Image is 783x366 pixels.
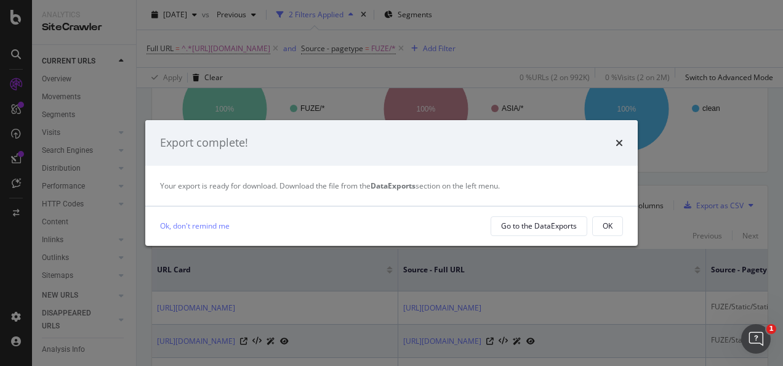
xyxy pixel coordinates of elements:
[371,181,416,191] strong: DataExports
[160,181,623,191] div: Your export is ready for download. Download the file from the
[160,219,230,232] a: Ok, don't remind me
[160,135,248,151] div: Export complete!
[592,216,623,236] button: OK
[766,324,776,334] span: 1
[603,221,612,231] div: OK
[741,324,771,354] iframe: Intercom live chat
[371,181,500,191] span: section on the left menu.
[145,120,638,246] div: modal
[501,221,577,231] div: Go to the DataExports
[616,135,623,151] div: times
[491,216,587,236] button: Go to the DataExports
